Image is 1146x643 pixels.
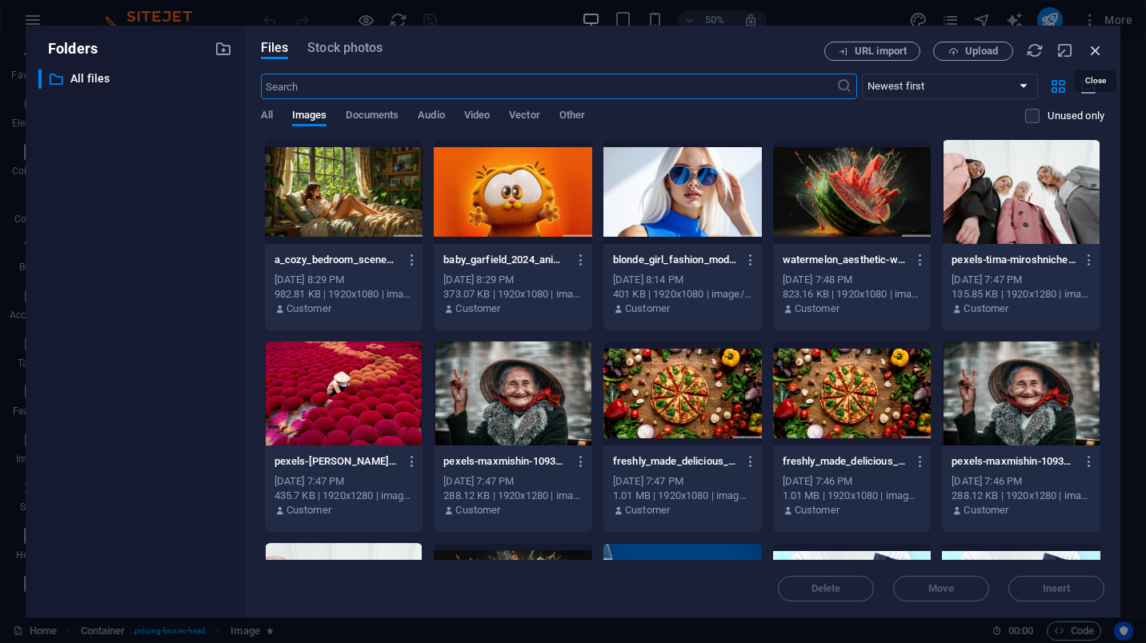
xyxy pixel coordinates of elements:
span: All [261,106,273,128]
div: [DATE] 8:29 PM [443,273,583,287]
p: Displays only files that are not in use on the website. Files added during this session can still... [1048,109,1104,123]
div: [DATE] 8:29 PM [274,273,414,287]
div: 1.01 MB | 1920x1080 | image/jpeg [783,489,922,503]
span: Documents [346,106,399,128]
p: freshly_made_delicious_pizza-wallpaper-1920x1080-TdeP364OqpHZQkBVq_q0Fg.jpg [783,454,907,469]
div: [DATE] 8:14 PM [613,273,752,287]
p: freshly_made_delicious_pizza-wallpaper-1920x1080-XWZ0BX3ZONM2dvBP0VBZEQ.jpg [613,454,737,469]
p: pexels-maxmishin-10930630-0YpvXjjR7_NZRJJNgZqvpQ.jpg [443,454,567,469]
p: Customer [286,302,331,316]
span: Audio [418,106,444,128]
p: pexels-tima-miroshnichenko-7203898-TNQaUYcClXLkPeYcTtnt3w.jpg [952,253,1076,267]
i: Create new folder [214,40,232,58]
div: 288.12 KB | 1920x1280 | image/jpeg [443,489,583,503]
div: 288.12 KB | 1920x1280 | image/jpeg [952,489,1091,503]
button: Upload [933,42,1013,61]
div: [DATE] 7:47 PM [443,474,583,489]
p: pexels-quang-nguyen-vinh-222549-6346788-5NrKwIh-3OXZAVAHQ5pEIQ.jpg [274,454,399,469]
p: Customer [964,503,1008,517]
button: URL import [824,42,920,61]
div: 135.85 KB | 1920x1280 | image/jpeg [952,287,1091,302]
p: Customer [795,503,839,517]
span: URL import [855,46,907,56]
div: [DATE] 7:47 PM [613,474,752,489]
p: Customer [795,302,839,316]
div: ​ [38,69,42,89]
p: Customer [964,302,1008,316]
div: [DATE] 7:47 PM [952,273,1091,287]
div: 435.7 KB | 1920x1280 | image/jpeg [274,489,414,503]
div: [DATE] 7:46 PM [952,474,1091,489]
div: 823.16 KB | 1920x1080 | image/jpeg [783,287,922,302]
div: 401 KB | 1920x1080 | image/jpeg [613,287,752,302]
span: Files [261,38,289,58]
p: blonde_girl_fashion_model_sunglasses-wallpaper-1920x1080-hQWFi-fPF4LqLKoxIBrw2A.jpg [613,253,737,267]
p: Customer [625,302,670,316]
div: 373.07 KB | 1920x1080 | image/jpeg [443,287,583,302]
div: [DATE] 7:46 PM [783,474,922,489]
p: Customer [455,302,500,316]
div: 1.01 MB | 1920x1080 | image/jpeg [613,489,752,503]
span: Vector [509,106,540,128]
p: All files [70,70,202,88]
span: Images [292,106,327,128]
p: watermelon_aesthetic-wallpaper-1920x1080-UipCW7WNr0RtOYWoho2OKA.jpg [783,253,907,267]
p: a_cozy_bedroom_scene_with_a_girl_reading_a_book-wallpaper-1920x1080-PT6smnpE3CV4faMawVCItg.jpg [274,253,399,267]
span: Video [464,106,490,128]
div: 982.81 KB | 1920x1080 | image/jpeg [274,287,414,302]
p: pexels-maxmishin-10930630-hYEkXTNJY2QxwRXmijINFw.jpg [952,454,1076,469]
p: Customer [286,503,331,517]
p: baby_garfield_2024_animated_movie-wallpaper-1920x1080-a38ThESybgy86IT5MD5dIw.jpg [443,253,567,267]
p: Customer [455,503,500,517]
p: Folders [38,38,98,59]
p: Customer [625,503,670,517]
input: Search [261,74,836,99]
span: Upload [965,46,998,56]
span: Stock photos [307,38,383,58]
div: [DATE] 7:48 PM [783,273,922,287]
div: [DATE] 7:47 PM [274,474,414,489]
span: Other [559,106,585,128]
